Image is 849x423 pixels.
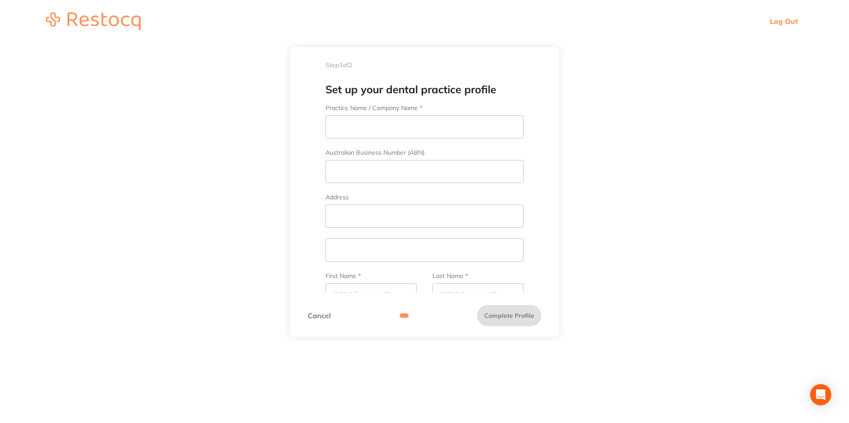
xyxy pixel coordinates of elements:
img: restocq_logo.svg [46,12,141,30]
button: Complete Profile [477,305,541,326]
label: First Name * [325,272,417,280]
div: Step 1 of 2 [290,47,559,84]
label: Australian Business Number (ABN) [325,149,524,156]
label: Last Name * [432,272,524,280]
a: Cancel [308,312,331,320]
label: Practice Name / Company Name * [325,104,524,112]
div: Open Intercom Messenger [810,384,831,405]
h1: Set up your dental practice profile [308,82,541,97]
a: Log Out [770,17,798,26]
label: Address [325,194,524,201]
